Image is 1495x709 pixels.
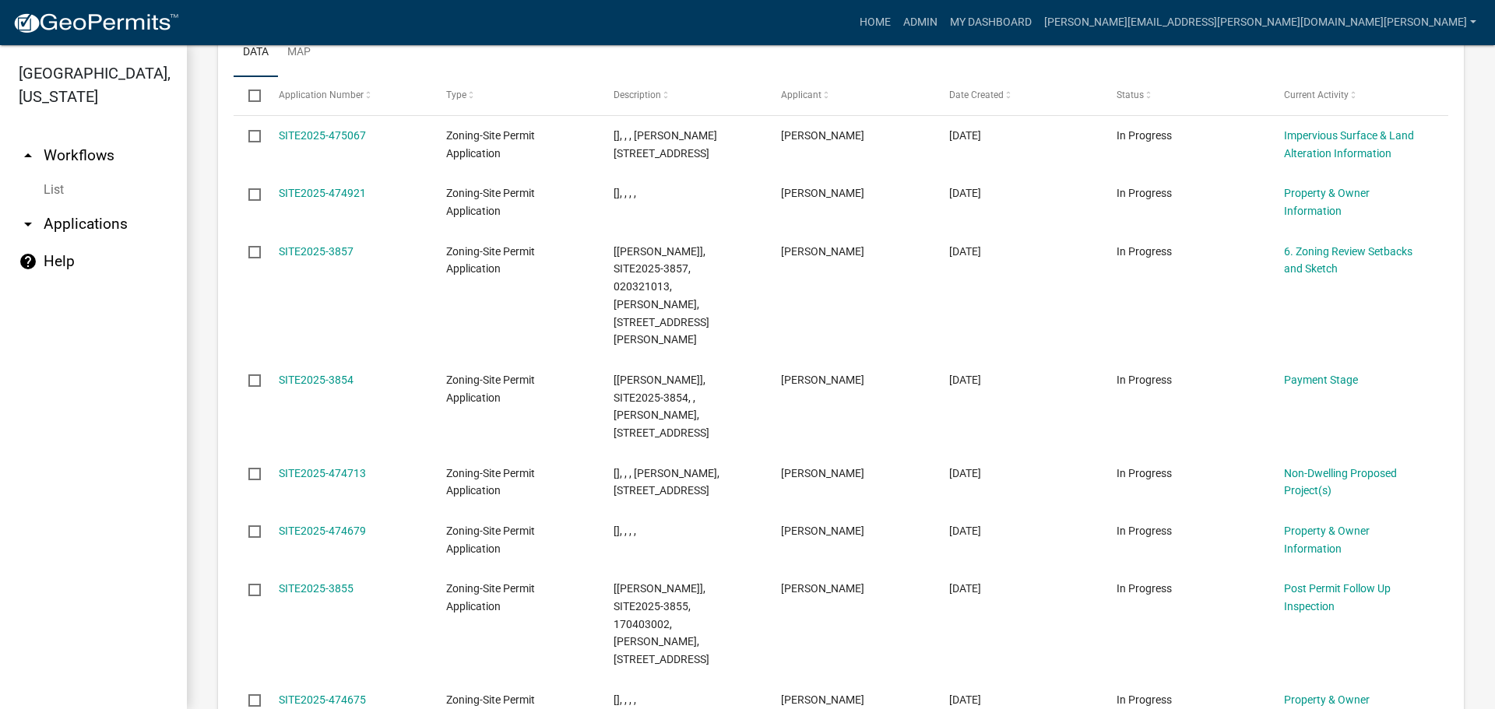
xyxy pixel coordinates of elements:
[446,525,535,555] span: Zoning-Site Permit Application
[1284,129,1414,160] a: Impervious Surface & Land Alteration Information
[279,374,354,386] a: SITE2025-3854
[1038,8,1483,37] a: [PERSON_NAME][EMAIL_ADDRESS][PERSON_NAME][DOMAIN_NAME][PERSON_NAME]
[614,245,709,346] span: [Tyler Lindsay], SITE2025-3857, 020321013, DEAN NELSON, 19266 SHERMAN SHORES RD
[1117,90,1144,100] span: Status
[279,129,366,142] a: SITE2025-475067
[614,374,709,439] span: [Tyler Lindsay], SITE2025-3854, , ANTHONY DALY, 25662 230TH AVE
[1117,245,1172,258] span: In Progress
[781,90,821,100] span: Applicant
[446,467,535,497] span: Zoning-Site Permit Application
[766,77,934,114] datatable-header-cell: Applicant
[19,215,37,233] i: arrow_drop_down
[949,525,981,537] span: 09/06/2025
[19,252,37,271] i: help
[944,8,1038,37] a: My Dashboard
[278,28,320,78] a: Map
[949,693,981,706] span: 09/06/2025
[279,90,364,100] span: Application Number
[1117,467,1172,479] span: In Progress
[614,693,636,706] span: [], , , ,
[781,129,864,142] span: Bradley Alm
[599,77,766,114] datatable-header-cell: Description
[897,8,944,37] a: Admin
[614,90,661,100] span: Description
[234,28,278,78] a: Data
[781,693,864,706] span: Joanna Callahan
[614,467,719,497] span: [], , , DREW BARTELSON, 25022 CO HWY 48
[781,582,864,595] span: Hoffelt
[431,77,599,114] datatable-header-cell: Type
[1117,525,1172,537] span: In Progress
[1102,77,1269,114] datatable-header-cell: Status
[1269,77,1437,114] datatable-header-cell: Current Activity
[279,582,354,595] a: SITE2025-3855
[1284,187,1370,217] a: Property & Owner Information
[1284,374,1358,386] a: Payment Stage
[263,77,431,114] datatable-header-cell: Application Number
[781,374,864,386] span: Bryanna Daly
[446,187,535,217] span: Zoning-Site Permit Application
[279,525,366,537] a: SITE2025-474679
[1117,374,1172,386] span: In Progress
[781,187,864,199] span: Dean Nelson
[949,90,1004,100] span: Date Created
[446,90,466,100] span: Type
[949,467,981,479] span: 09/06/2025
[446,582,535,612] span: Zoning-Site Permit Application
[1117,187,1172,199] span: In Progress
[1117,129,1172,142] span: In Progress
[1284,245,1412,276] a: 6. Zoning Review Setbacks and Sketch
[614,582,709,665] span: [Wayne Leitheiser], SITE2025-3855, 170403002, DONN HOFFELT, 10215 SAINT MARYS RD
[1117,693,1172,706] span: In Progress
[781,245,864,258] span: Dean Nelson
[446,374,535,404] span: Zoning-Site Permit Application
[781,525,864,537] span: Cody Vargason
[446,245,535,276] span: Zoning-Site Permit Application
[781,467,864,479] span: Drew Bartelson
[279,187,366,199] a: SITE2025-474921
[949,582,981,595] span: 09/06/2025
[614,187,636,199] span: [], , , ,
[446,129,535,160] span: Zoning-Site Permit Application
[934,77,1101,114] datatable-header-cell: Date Created
[1117,582,1172,595] span: In Progress
[279,245,354,258] a: SITE2025-3857
[19,146,37,165] i: arrow_drop_up
[949,374,981,386] span: 09/07/2025
[614,129,717,160] span: [], , , BRADLEY ALM, 24364 CO HWY 22
[949,129,981,142] span: 09/08/2025
[279,693,366,706] a: SITE2025-474675
[949,245,981,258] span: 09/08/2025
[234,77,263,114] datatable-header-cell: Select
[949,187,981,199] span: 09/08/2025
[1284,467,1397,497] a: Non-Dwelling Proposed Project(s)
[1284,90,1349,100] span: Current Activity
[1284,582,1391,612] a: Post Permit Follow Up Inspection
[1284,525,1370,555] a: Property & Owner Information
[614,525,636,537] span: [], , , ,
[279,467,366,479] a: SITE2025-474713
[853,8,897,37] a: Home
